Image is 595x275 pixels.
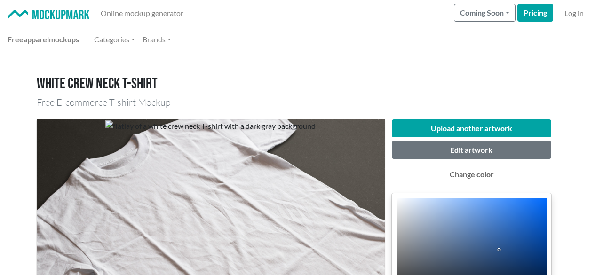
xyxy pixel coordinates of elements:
[97,4,187,23] a: Online mockup generator
[90,30,139,49] a: Categories
[4,30,83,49] a: Freeapparelmockups
[392,119,552,137] button: Upload another artwork
[24,35,49,44] span: apparel
[443,169,501,180] div: Change color
[392,141,552,159] button: Edit artwork
[37,97,559,108] h3: Free E-commerce T-shirt Mockup
[139,30,175,49] a: Brands
[517,4,553,22] a: Pricing
[8,10,89,20] img: Mockup Mark
[37,75,559,93] h1: White crew neck T-shirt
[561,4,587,23] a: Log in
[454,4,516,22] button: Coming Soon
